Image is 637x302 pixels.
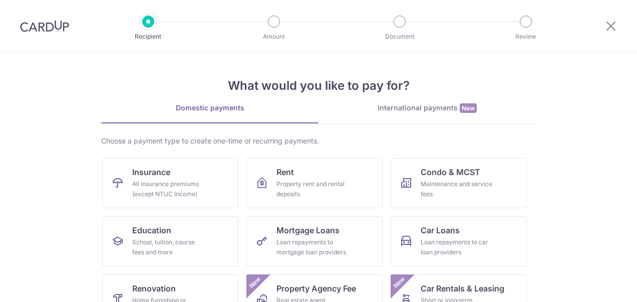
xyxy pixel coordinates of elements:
[276,282,356,294] span: Property Agency Fee
[421,282,504,294] span: Car Rentals & Leasing
[111,32,185,42] p: Recipient
[101,136,536,146] div: Choose a payment type to create one-time or recurring payments.
[132,224,171,236] span: Education
[102,158,238,208] a: InsuranceAll insurance premiums (except NTUC Income)
[101,103,318,113] div: Domestic payments
[237,32,311,42] p: Amount
[20,20,69,32] img: CardUp
[276,179,349,199] div: Property rent and rental deposits
[421,166,480,178] span: Condo & MCST
[246,216,383,266] a: Mortgage LoansLoan repayments to mortgage loan providers
[132,166,170,178] span: Insurance
[573,272,627,297] iframe: Opens a widget where you can find more information
[421,237,493,257] div: Loan repayments to car loan providers
[421,224,460,236] span: Car Loans
[460,103,477,113] span: New
[247,274,263,291] span: New
[318,103,536,113] div: International payments
[391,158,527,208] a: Condo & MCSTMaintenance and service fees
[276,237,349,257] div: Loan repayments to mortgage loan providers
[246,158,383,208] a: RentProperty rent and rental deposits
[391,216,527,266] a: Car LoansLoan repayments to car loan providers
[276,224,340,236] span: Mortgage Loans
[132,282,176,294] span: Renovation
[391,274,408,291] span: New
[101,77,536,95] h4: What would you like to pay for?
[132,237,204,257] div: School, tuition, course fees and more
[276,166,294,178] span: Rent
[489,32,563,42] p: Review
[363,32,437,42] p: Document
[132,179,204,199] div: All insurance premiums (except NTUC Income)
[421,179,493,199] div: Maintenance and service fees
[102,216,238,266] a: EducationSchool, tuition, course fees and more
